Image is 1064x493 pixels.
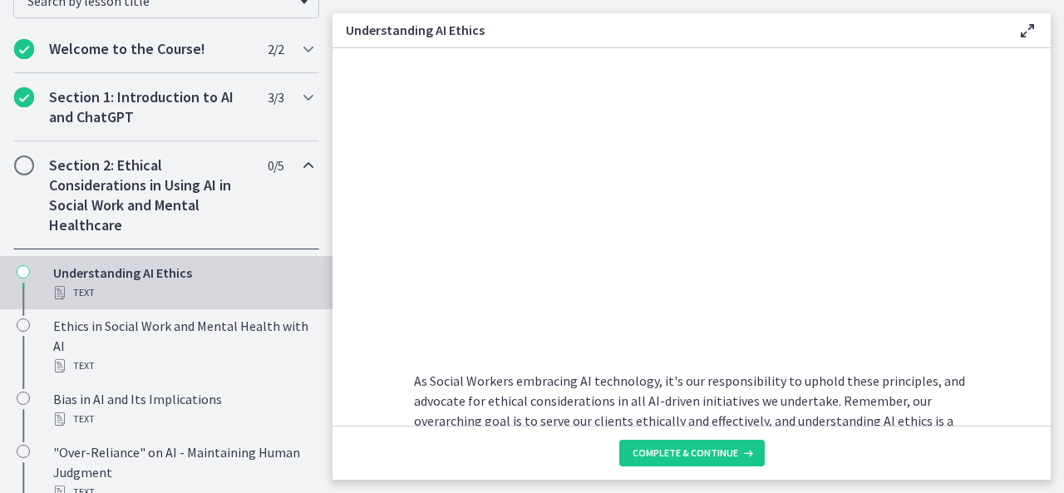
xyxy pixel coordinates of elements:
[346,20,991,40] h3: Understanding AI Ethics
[53,263,313,303] div: Understanding AI Ethics
[14,39,34,59] i: Completed
[268,155,283,175] span: 0 / 5
[49,39,252,59] h2: Welcome to the Course!
[53,409,313,429] div: Text
[53,356,313,376] div: Text
[268,39,283,59] span: 2 / 2
[49,87,252,127] h2: Section 1: Introduction to AI and ChatGPT
[53,283,313,303] div: Text
[414,371,969,451] p: As Social Workers embracing AI technology, it's our responsibility to uphold these principles, an...
[14,87,34,107] i: Completed
[53,389,313,429] div: Bias in AI and Its Implications
[268,87,283,107] span: 3 / 3
[633,446,738,460] span: Complete & continue
[49,155,252,235] h2: Section 2: Ethical Considerations in Using AI in Social Work and Mental Healthcare
[53,316,313,376] div: Ethics in Social Work and Mental Health with AI
[619,440,765,466] button: Complete & continue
